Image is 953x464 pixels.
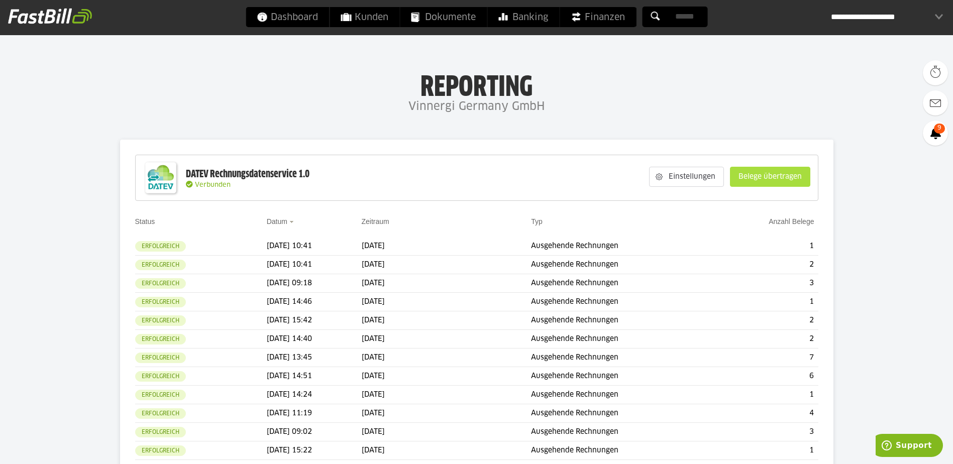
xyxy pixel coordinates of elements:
[267,274,362,293] td: [DATE] 09:18
[362,293,532,311] td: [DATE]
[341,7,388,27] span: Kunden
[135,445,186,456] sl-badge: Erfolgreich
[531,441,714,460] td: Ausgehende Rechnungen
[362,330,532,349] td: [DATE]
[560,7,636,27] a: Finanzen
[769,217,814,225] a: Anzahl Belege
[531,274,714,293] td: Ausgehende Rechnungen
[714,330,818,349] td: 2
[135,241,186,252] sl-badge: Erfolgreich
[531,386,714,404] td: Ausgehende Rechnungen
[267,311,362,330] td: [DATE] 15:42
[714,367,818,386] td: 6
[330,7,399,27] a: Kunden
[362,441,532,460] td: [DATE]
[100,71,853,97] h1: Reporting
[362,386,532,404] td: [DATE]
[531,423,714,441] td: Ausgehende Rechnungen
[411,7,476,27] span: Dokumente
[8,8,92,24] img: fastbill_logo_white.png
[531,330,714,349] td: Ausgehende Rechnungen
[135,427,186,437] sl-badge: Erfolgreich
[362,256,532,274] td: [DATE]
[257,7,318,27] span: Dashboard
[195,182,231,188] span: Verbunden
[571,7,625,27] span: Finanzen
[246,7,329,27] a: Dashboard
[267,217,287,225] a: Datum
[267,293,362,311] td: [DATE] 14:46
[135,217,155,225] a: Status
[135,278,186,289] sl-badge: Erfolgreich
[267,386,362,404] td: [DATE] 14:24
[714,423,818,441] td: 3
[362,423,532,441] td: [DATE]
[934,124,945,134] span: 9
[714,404,818,423] td: 4
[487,7,559,27] a: Banking
[267,423,362,441] td: [DATE] 09:02
[362,274,532,293] td: [DATE]
[267,330,362,349] td: [DATE] 14:40
[714,441,818,460] td: 1
[400,7,487,27] a: Dokumente
[531,293,714,311] td: Ausgehende Rechnungen
[531,217,543,225] a: Typ
[531,349,714,367] td: Ausgehende Rechnungen
[135,334,186,344] sl-badge: Erfolgreich
[714,311,818,330] td: 2
[362,237,532,256] td: [DATE]
[649,167,724,187] sl-button: Einstellungen
[531,237,714,256] td: Ausgehende Rechnungen
[267,256,362,274] td: [DATE] 10:41
[135,315,186,326] sl-badge: Erfolgreich
[186,168,309,181] div: DATEV Rechnungsdatenservice 1.0
[714,293,818,311] td: 1
[531,311,714,330] td: Ausgehende Rechnungen
[714,349,818,367] td: 7
[362,349,532,367] td: [DATE]
[714,274,818,293] td: 3
[531,367,714,386] td: Ausgehende Rechnungen
[267,237,362,256] td: [DATE] 10:41
[267,441,362,460] td: [DATE] 15:22
[135,408,186,419] sl-badge: Erfolgreich
[362,404,532,423] td: [DATE]
[730,167,810,187] sl-button: Belege übertragen
[267,367,362,386] td: [DATE] 14:51
[362,311,532,330] td: [DATE]
[135,390,186,400] sl-badge: Erfolgreich
[135,297,186,307] sl-badge: Erfolgreich
[135,260,186,270] sl-badge: Erfolgreich
[267,404,362,423] td: [DATE] 11:19
[714,237,818,256] td: 1
[923,121,948,146] a: 9
[141,158,181,198] img: DATEV-Datenservice Logo
[362,367,532,386] td: [DATE]
[135,371,186,382] sl-badge: Erfolgreich
[531,256,714,274] td: Ausgehende Rechnungen
[498,7,548,27] span: Banking
[289,221,296,223] img: sort_desc.gif
[876,434,943,459] iframe: Öffnet ein Widget, in dem Sie weitere Informationen finden
[531,404,714,423] td: Ausgehende Rechnungen
[362,217,389,225] a: Zeitraum
[135,353,186,363] sl-badge: Erfolgreich
[714,256,818,274] td: 2
[714,386,818,404] td: 1
[267,349,362,367] td: [DATE] 13:45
